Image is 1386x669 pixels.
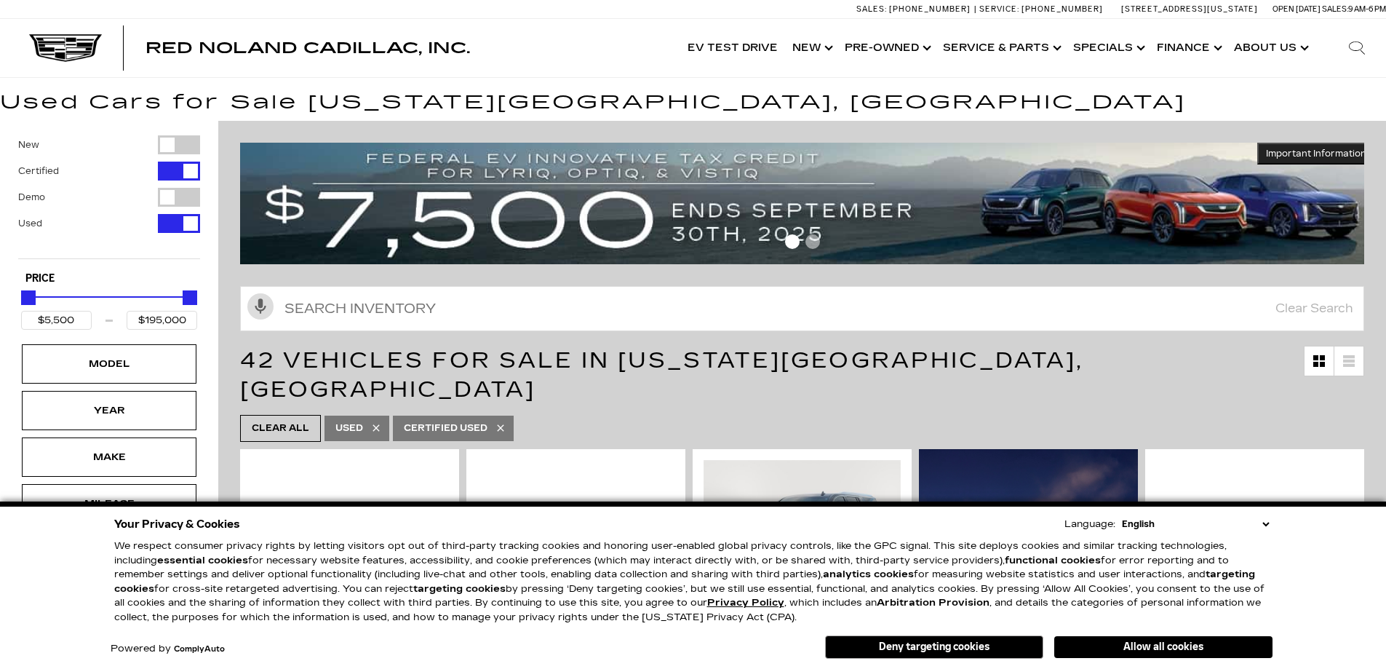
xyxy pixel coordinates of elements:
[25,272,193,285] h5: Price
[1118,517,1273,531] select: Language Select
[404,419,487,438] span: Certified Used
[73,356,146,372] div: Model
[680,19,785,77] a: EV Test Drive
[146,41,470,55] a: Red Noland Cadillac, Inc.
[1273,4,1321,14] span: Open [DATE]
[1227,19,1313,77] a: About Us
[73,496,146,512] div: Mileage
[146,39,470,57] span: Red Noland Cadillac, Inc.
[18,190,45,205] label: Demo
[114,539,1273,625] p: We respect consumer privacy rights by letting visitors opt out of third-party tracking cookies an...
[1064,520,1115,529] div: Language:
[240,286,1364,331] input: Search Inventory
[1150,19,1227,77] a: Finance
[22,438,196,477] div: MakeMake
[805,234,820,249] span: Go to slide 2
[29,34,102,62] img: Cadillac Dark Logo with Cadillac White Text
[1021,4,1103,14] span: [PHONE_NUMBER]
[477,460,674,612] img: 2020 Cadillac XT4 Premium Luxury
[111,644,225,654] div: Powered by
[704,460,901,608] img: 2016 Cadillac Escalade ESV NA
[856,4,887,14] span: Sales:
[22,344,196,384] div: ModelModel
[1322,4,1348,14] span: Sales:
[1005,555,1101,566] strong: functional cookies
[1257,143,1375,165] button: Important Information
[21,311,92,330] input: Minimum
[73,449,146,465] div: Make
[877,597,989,609] strong: Arbitration Provision
[825,636,1043,659] button: Deny targeting cookies
[157,555,248,566] strong: essential cookies
[22,391,196,430] div: YearYear
[823,569,914,580] strong: analytics cookies
[21,285,197,330] div: Price
[73,403,146,419] div: Year
[1066,19,1150,77] a: Specials
[974,5,1107,13] a: Service: [PHONE_NUMBER]
[252,419,309,438] span: Clear All
[247,293,274,320] svg: Click to toggle on voice search
[1054,636,1273,658] button: Allow all cookies
[18,164,59,178] label: Certified
[114,514,240,534] span: Your Privacy & Cookies
[856,5,974,13] a: Sales: [PHONE_NUMBER]
[18,216,42,231] label: Used
[174,645,225,654] a: ComplyAuto
[18,135,200,258] div: Filter by Vehicle Type
[1266,148,1366,159] span: Important Information
[183,290,197,305] div: Maximum Price
[1348,4,1386,14] span: 9 AM-6 PM
[21,290,36,305] div: Minimum Price
[785,234,800,249] span: Go to slide 1
[936,19,1066,77] a: Service & Parts
[240,143,1375,264] img: vrp-tax-ending-august-version
[1156,460,1353,612] img: 2019 Cadillac XT4 AWD Sport
[413,583,506,595] strong: targeting cookies
[127,311,197,330] input: Maximum
[240,347,1083,403] span: 42 Vehicles for Sale in [US_STATE][GEOGRAPHIC_DATA], [GEOGRAPHIC_DATA]
[785,19,837,77] a: New
[837,19,936,77] a: Pre-Owned
[251,460,448,612] img: 2011 Cadillac DTS Platinum Collection
[889,4,971,14] span: [PHONE_NUMBER]
[18,138,39,152] label: New
[979,4,1019,14] span: Service:
[22,484,196,523] div: MileageMileage
[707,597,784,609] a: Privacy Policy
[1121,4,1258,14] a: [STREET_ADDRESS][US_STATE]
[114,569,1255,595] strong: targeting cookies
[335,419,363,438] span: Used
